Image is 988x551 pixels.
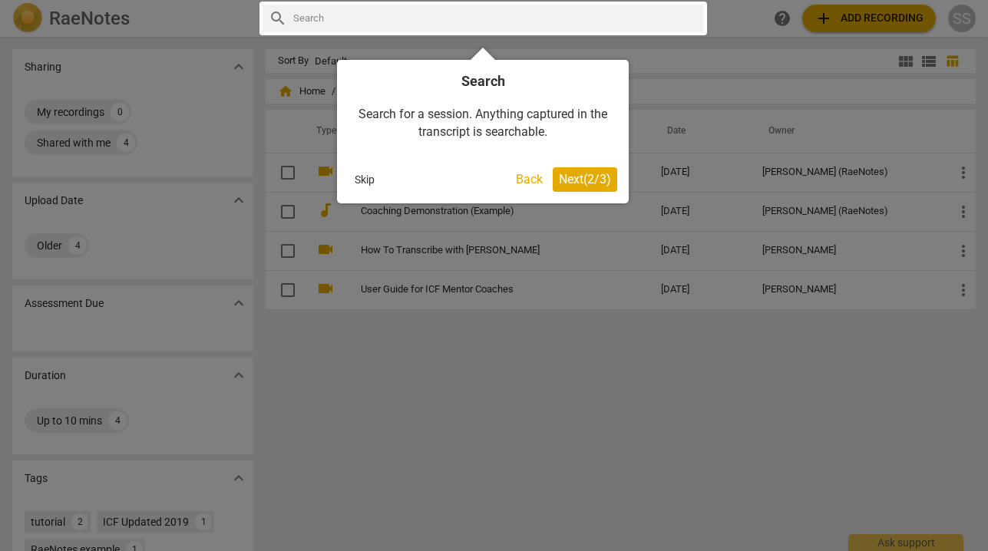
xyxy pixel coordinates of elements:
[349,91,617,156] div: Search for a session. Anything captured in the transcript is searchable.
[510,167,549,192] button: Back
[349,71,617,91] h4: Search
[559,172,611,186] span: Next ( 2 / 3 )
[553,167,617,192] button: Next
[349,168,381,191] button: Skip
